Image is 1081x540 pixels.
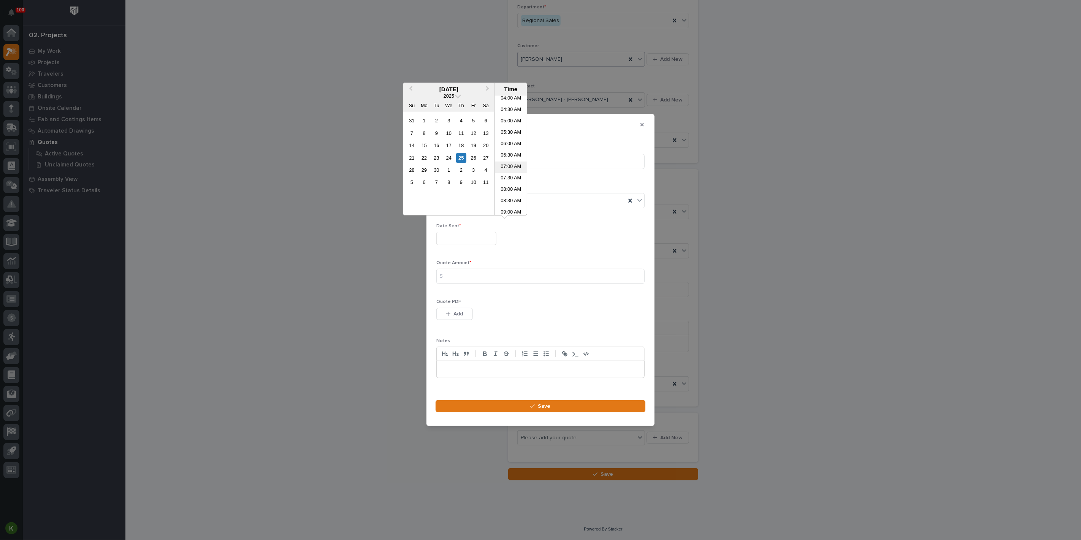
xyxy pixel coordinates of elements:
div: Choose Wednesday, October 8th, 2025 [444,177,454,188]
div: Fr [468,100,479,111]
div: Tu [431,100,442,111]
div: Choose Wednesday, October 1st, 2025 [444,165,454,175]
div: Choose Saturday, September 6th, 2025 [481,116,491,126]
div: Choose Thursday, September 11th, 2025 [456,128,466,138]
span: Add [454,310,463,317]
li: 07:30 AM [495,173,527,184]
div: Choose Sunday, September 28th, 2025 [407,165,417,175]
div: Choose Saturday, September 13th, 2025 [481,128,491,138]
div: Th [456,100,466,111]
div: Choose Tuesday, September 9th, 2025 [431,128,442,138]
button: Next Month [482,84,495,96]
div: Choose Sunday, August 31st, 2025 [407,116,417,126]
div: Choose Sunday, September 21st, 2025 [407,153,417,163]
span: 2025 [444,93,454,99]
div: Mo [419,100,429,111]
li: 05:30 AM [495,127,527,139]
span: Save [538,403,551,410]
li: 08:30 AM [495,196,527,207]
li: 08:00 AM [495,184,527,196]
div: Choose Thursday, October 2nd, 2025 [456,165,466,175]
div: Choose Wednesday, September 24th, 2025 [444,153,454,163]
div: Choose Friday, October 10th, 2025 [468,177,479,188]
div: Choose Wednesday, September 10th, 2025 [444,128,454,138]
div: Choose Monday, September 15th, 2025 [419,140,429,150]
div: Choose Friday, September 26th, 2025 [468,153,479,163]
div: Choose Monday, September 1st, 2025 [419,116,429,126]
div: Choose Sunday, September 7th, 2025 [407,128,417,138]
button: Add [436,308,473,320]
div: [DATE] [403,86,495,93]
div: Choose Wednesday, September 3rd, 2025 [444,116,454,126]
div: Choose Tuesday, October 7th, 2025 [431,177,442,188]
div: Choose Tuesday, September 2nd, 2025 [431,116,442,126]
span: Quote PDF [436,299,461,304]
div: Choose Saturday, October 11th, 2025 [481,177,491,188]
div: Choose Monday, September 22nd, 2025 [419,153,429,163]
li: 06:30 AM [495,150,527,162]
div: Su [407,100,417,111]
button: Save [436,400,645,412]
div: Choose Saturday, September 20th, 2025 [481,140,491,150]
div: Choose Monday, September 29th, 2025 [419,165,429,175]
div: Choose Sunday, October 5th, 2025 [407,177,417,188]
div: Choose Friday, September 19th, 2025 [468,140,479,150]
div: month 2025-09 [406,115,492,189]
div: Choose Thursday, October 9th, 2025 [456,177,466,188]
div: Choose Wednesday, September 17th, 2025 [444,140,454,150]
li: 06:00 AM [495,139,527,150]
span: Date Sent [436,224,461,228]
li: 04:00 AM [495,93,527,105]
div: Choose Thursday, September 4th, 2025 [456,116,466,126]
span: Quote Amount [436,261,471,265]
div: Choose Thursday, September 25th, 2025 [456,153,466,163]
div: Choose Monday, October 6th, 2025 [419,177,429,188]
div: Choose Saturday, October 4th, 2025 [481,165,491,175]
div: $ [436,269,452,284]
div: Time [497,86,525,93]
div: Choose Monday, September 8th, 2025 [419,128,429,138]
li: 04:30 AM [495,105,527,116]
div: Choose Thursday, September 18th, 2025 [456,140,466,150]
li: 09:00 AM [495,207,527,219]
div: Choose Saturday, September 27th, 2025 [481,153,491,163]
span: Notes [436,339,450,343]
div: Sa [481,100,491,111]
div: Choose Tuesday, September 16th, 2025 [431,140,442,150]
div: Choose Friday, September 5th, 2025 [468,116,479,126]
div: Choose Tuesday, September 30th, 2025 [431,165,442,175]
div: Choose Sunday, September 14th, 2025 [407,140,417,150]
div: Choose Friday, October 3rd, 2025 [468,165,479,175]
li: 05:00 AM [495,116,527,127]
div: Choose Friday, September 12th, 2025 [468,128,479,138]
div: We [444,100,454,111]
li: 07:00 AM [495,162,527,173]
button: Previous Month [404,84,416,96]
div: Choose Tuesday, September 23rd, 2025 [431,153,442,163]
